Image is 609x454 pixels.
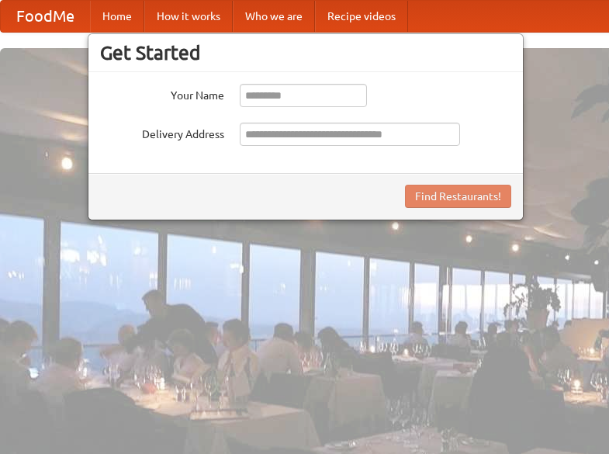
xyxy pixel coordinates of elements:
[100,84,224,103] label: Your Name
[405,185,511,208] button: Find Restaurants!
[100,123,224,142] label: Delivery Address
[1,1,90,32] a: FoodMe
[100,41,511,64] h3: Get Started
[144,1,233,32] a: How it works
[233,1,315,32] a: Who we are
[90,1,144,32] a: Home
[315,1,408,32] a: Recipe videos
